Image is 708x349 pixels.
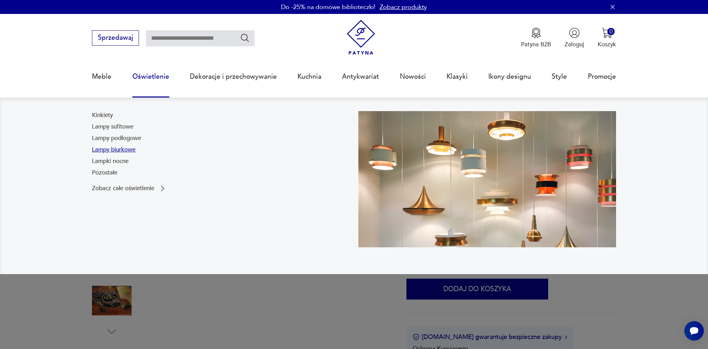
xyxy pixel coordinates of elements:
img: Ikona medalu [531,28,542,38]
a: Style [552,61,567,93]
a: Meble [92,61,111,93]
p: Zaloguj [565,40,584,48]
p: Koszyk [598,40,616,48]
a: Antykwariat [342,61,379,93]
p: Zobacz całe oświetlenie [92,186,154,191]
a: Nowości [400,61,426,93]
a: Lampy biurkowe [92,146,135,154]
a: Ikona medaluPatyna B2B [521,28,551,48]
a: Ikony designu [488,61,531,93]
a: Pozostałe [92,169,117,177]
img: a9d990cd2508053be832d7f2d4ba3cb1.jpg [358,111,616,247]
div: 0 [607,28,615,35]
button: Szukaj [240,33,250,43]
img: Patyna - sklep z meblami i dekoracjami vintage [343,20,379,55]
a: Lampy podłogowe [92,134,141,142]
p: Do -25% na domowe biblioteczki! [281,3,375,11]
p: Patyna B2B [521,40,551,48]
img: Ikona koszyka [601,28,612,38]
button: Patyna B2B [521,28,551,48]
a: Lampy sufitowe [92,123,133,131]
a: Klasyki [446,61,468,93]
a: Sprzedawaj [92,36,139,41]
a: Lampki nocne [92,157,129,165]
img: Ikonka użytkownika [569,28,580,38]
a: Oświetlenie [132,61,169,93]
a: Kuchnia [297,61,321,93]
a: Zobacz całe oświetlenie [92,184,167,193]
button: Zaloguj [565,28,584,48]
a: Kinkiety [92,111,113,119]
a: Dekoracje i przechowywanie [190,61,277,93]
a: Promocje [588,61,616,93]
button: 0Koszyk [598,28,616,48]
a: Zobacz produkty [380,3,427,11]
iframe: Smartsupp widget button [684,321,704,341]
button: Sprzedawaj [92,30,139,46]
